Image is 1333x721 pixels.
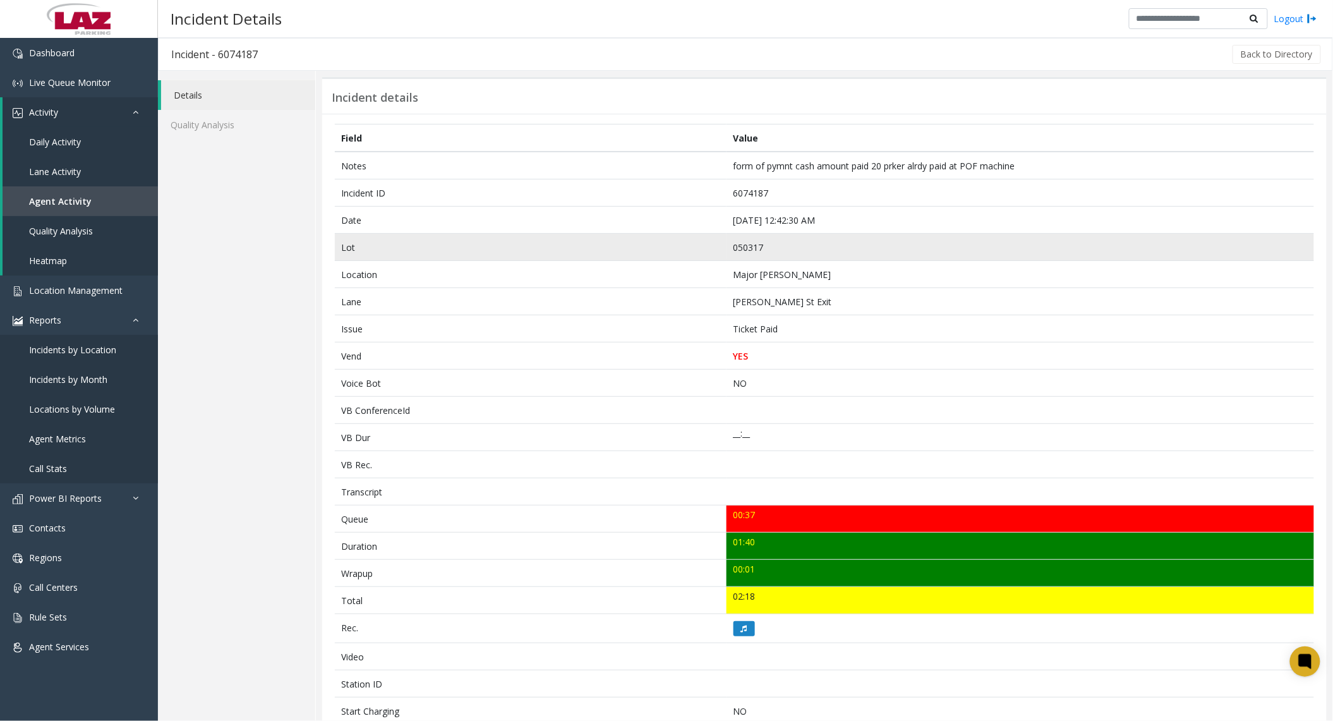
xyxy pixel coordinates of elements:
[335,451,727,478] td: VB Rec.
[13,583,23,593] img: 'icon'
[29,373,107,385] span: Incidents by Month
[13,554,23,564] img: 'icon'
[29,403,115,415] span: Locations by Volume
[158,110,315,140] a: Quality Analysis
[1233,45,1321,64] button: Back to Directory
[335,643,727,670] td: Video
[29,76,111,88] span: Live Queue Monitor
[159,40,270,69] h3: Incident - 6074187
[335,587,727,614] td: Total
[13,643,23,653] img: 'icon'
[727,424,1314,451] td: __:__
[13,286,23,296] img: 'icon'
[29,255,67,267] span: Heatmap
[13,524,23,534] img: 'icon'
[1307,12,1317,25] img: logout
[335,342,727,370] td: Vend
[335,614,727,643] td: Rec.
[29,522,66,534] span: Contacts
[727,234,1314,261] td: 050317
[29,463,67,475] span: Call Stats
[335,234,727,261] td: Lot
[727,207,1314,234] td: [DATE] 12:42:30 AM
[13,78,23,88] img: 'icon'
[335,560,727,587] td: Wrapup
[29,641,89,653] span: Agent Services
[727,261,1314,288] td: Major [PERSON_NAME]
[733,705,1308,718] p: NO
[335,179,727,207] td: Incident ID
[13,108,23,118] img: 'icon'
[29,284,123,296] span: Location Management
[13,494,23,504] img: 'icon'
[164,3,288,34] h3: Incident Details
[727,152,1314,179] td: form of pymnt cash amount paid 20 prker alrdy paid at POF machine
[3,216,158,246] a: Quality Analysis
[335,397,727,424] td: VB ConferenceId
[29,136,81,148] span: Daily Activity
[29,195,92,207] span: Agent Activity
[29,225,93,237] span: Quality Analysis
[29,314,61,326] span: Reports
[3,97,158,127] a: Activity
[727,533,1314,560] td: 01:40
[335,152,727,179] td: Notes
[3,186,158,216] a: Agent Activity
[335,124,727,152] th: Field
[335,207,727,234] td: Date
[29,492,102,504] span: Power BI Reports
[335,370,727,397] td: Voice Bot
[13,316,23,326] img: 'icon'
[29,552,62,564] span: Regions
[3,127,158,157] a: Daily Activity
[727,506,1314,533] td: 00:37
[29,611,67,623] span: Rule Sets
[733,377,1308,390] p: NO
[29,106,58,118] span: Activity
[29,433,86,445] span: Agent Metrics
[727,179,1314,207] td: 6074187
[335,288,727,315] td: Lane
[29,47,75,59] span: Dashboard
[335,533,727,560] td: Duration
[1274,12,1317,25] a: Logout
[3,157,158,186] a: Lane Activity
[727,124,1314,152] th: Value
[727,587,1314,614] td: 02:18
[335,478,727,506] td: Transcript
[335,315,727,342] td: Issue
[335,261,727,288] td: Location
[335,670,727,698] td: Station ID
[335,506,727,533] td: Queue
[13,49,23,59] img: 'icon'
[332,91,418,105] h3: Incident details
[727,288,1314,315] td: [PERSON_NAME] St Exit
[733,349,1308,363] p: YES
[29,344,116,356] span: Incidents by Location
[727,315,1314,342] td: Ticket Paid
[727,560,1314,587] td: 00:01
[161,80,315,110] a: Details
[29,581,78,593] span: Call Centers
[29,166,81,178] span: Lane Activity
[13,613,23,623] img: 'icon'
[3,246,158,276] a: Heatmap
[335,424,727,451] td: VB Dur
